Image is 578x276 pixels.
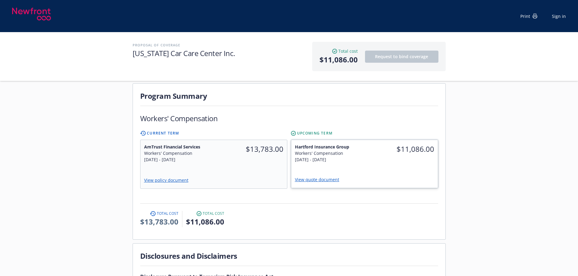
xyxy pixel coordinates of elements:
div: Print [520,13,537,19]
span: $11,086.00 [186,216,224,227]
a: View policy document [144,177,193,183]
span: AmTrust Financial Services [144,144,210,150]
div: Workers' Compensation [295,150,361,156]
span: Hartford Insurance Group [295,144,361,150]
span: Current Term [147,131,179,136]
span: Total cost [338,48,358,54]
div: [DATE] - [DATE] [144,156,210,163]
span: $13,783.00 [140,216,178,227]
div: [DATE] - [DATE] [295,156,361,163]
button: Request to bind coverage [365,51,438,63]
span: $11,086.00 [319,54,358,65]
h2: Proposal of coverage [133,42,306,48]
span: Total cost [203,211,224,216]
h1: [US_STATE] Car Care Center Inc. [133,48,306,58]
span: $11,086.00 [368,144,434,155]
span: $13,783.00 [217,144,283,155]
h1: Workers' Compensation [140,113,218,123]
span: Upcoming Term [297,131,333,136]
a: Sign in [552,13,566,19]
div: Workers' Compensation [144,150,210,156]
span: Request to bind coverage [375,54,428,59]
a: View quote document [295,177,344,182]
span: Total cost [157,211,178,216]
h1: Program Summary [140,91,438,101]
h1: Disclosures and Disclaimers [140,251,438,261]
